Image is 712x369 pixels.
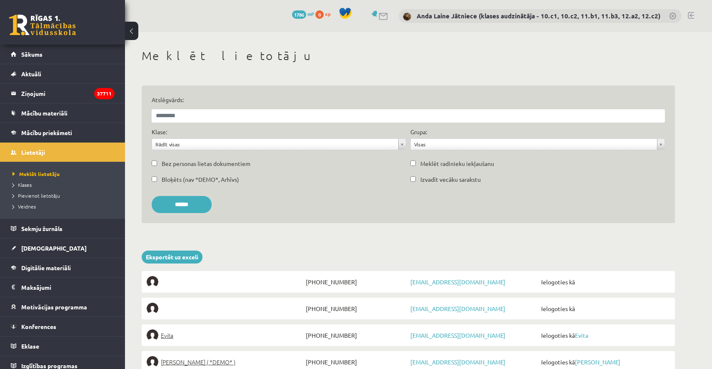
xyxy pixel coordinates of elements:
[410,305,505,312] a: [EMAIL_ADDRESS][DOMAIN_NAME]
[21,129,72,136] span: Mācību priekšmeti
[152,95,665,104] label: Atslēgvārds:
[152,139,406,150] a: Rādīt visas
[11,297,115,316] a: Motivācijas programma
[575,331,588,339] a: Evita
[410,278,505,286] a: [EMAIL_ADDRESS][DOMAIN_NAME]
[9,15,76,35] a: Rīgas 1. Tālmācības vidusskola
[11,336,115,356] a: Eklase
[11,64,115,83] a: Aktuāli
[147,356,304,368] a: [PERSON_NAME] ( *DEMO* )
[304,329,408,341] span: [PHONE_NUMBER]
[410,128,427,136] label: Grupa:
[21,148,45,156] span: Lietotāji
[539,276,670,288] span: Ielogoties kā
[304,356,408,368] span: [PHONE_NUMBER]
[315,10,324,19] span: 0
[162,159,250,168] label: Bez personas lietas dokumentiem
[94,88,115,99] i: 37711
[162,175,239,184] label: Bloķēts (nav *DEMO*, Arhīvs)
[21,50,42,58] span: Sākums
[12,181,32,188] span: Klases
[12,171,60,177] span: Meklēt lietotāju
[12,192,117,199] a: Pievienot lietotāju
[21,342,39,350] span: Eklase
[411,139,665,150] a: Visas
[304,303,408,314] span: [PHONE_NUMBER]
[11,219,115,238] a: Sekmju žurnāls
[147,356,158,368] img: Elīna Elizabete Ancveriņa
[304,276,408,288] span: [PHONE_NUMBER]
[21,303,87,311] span: Motivācijas programma
[12,170,117,178] a: Meklēt lietotāju
[21,84,115,103] legend: Ziņojumi
[417,12,660,20] a: Anda Laine Jātniece (klases audzinātāja - 10.c1, 10.c2, 11.b1, 11.b3, 12.a2, 12.c2)
[155,139,395,150] span: Rādīt visas
[575,358,620,366] a: [PERSON_NAME]
[147,329,158,341] img: Evita
[539,329,670,341] span: Ielogoties kā
[11,143,115,162] a: Lietotāji
[410,358,505,366] a: [EMAIL_ADDRESS][DOMAIN_NAME]
[11,103,115,123] a: Mācību materiāli
[11,278,115,297] a: Maksājumi
[11,258,115,277] a: Digitālie materiāli
[420,159,494,168] label: Meklēt radinieku iekļaušanu
[325,10,330,17] span: xp
[12,181,117,188] a: Klases
[21,244,87,252] span: [DEMOGRAPHIC_DATA]
[11,45,115,64] a: Sākums
[307,10,314,17] span: mP
[539,356,670,368] span: Ielogoties kā
[539,303,670,314] span: Ielogoties kā
[410,331,505,339] a: [EMAIL_ADDRESS][DOMAIN_NAME]
[21,323,56,330] span: Konferences
[142,49,675,63] h1: Meklēt lietotāju
[161,329,173,341] span: Evita
[152,128,167,136] label: Klase:
[403,13,411,21] img: Anda Laine Jātniece (klases audzinātāja - 10.c1, 10.c2, 11.b1, 11.b3, 12.a2, 12.c2)
[21,70,41,78] span: Aktuāli
[292,10,306,19] span: 1786
[315,10,335,17] a: 0 xp
[11,317,115,336] a: Konferences
[21,225,62,232] span: Sekmju žurnāls
[12,203,36,210] span: Veidnes
[161,356,235,368] span: [PERSON_NAME] ( *DEMO* )
[292,10,314,17] a: 1786 mP
[147,329,304,341] a: Evita
[12,192,60,199] span: Pievienot lietotāju
[11,84,115,103] a: Ziņojumi37711
[21,109,67,117] span: Mācību materiāli
[142,251,202,264] a: Eksportēt uz exceli
[11,123,115,142] a: Mācību priekšmeti
[11,238,115,258] a: [DEMOGRAPHIC_DATA]
[420,175,481,184] label: Izvadīt vecāku sarakstu
[414,139,654,150] span: Visas
[12,203,117,210] a: Veidnes
[21,278,115,297] legend: Maksājumi
[21,264,71,271] span: Digitālie materiāli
